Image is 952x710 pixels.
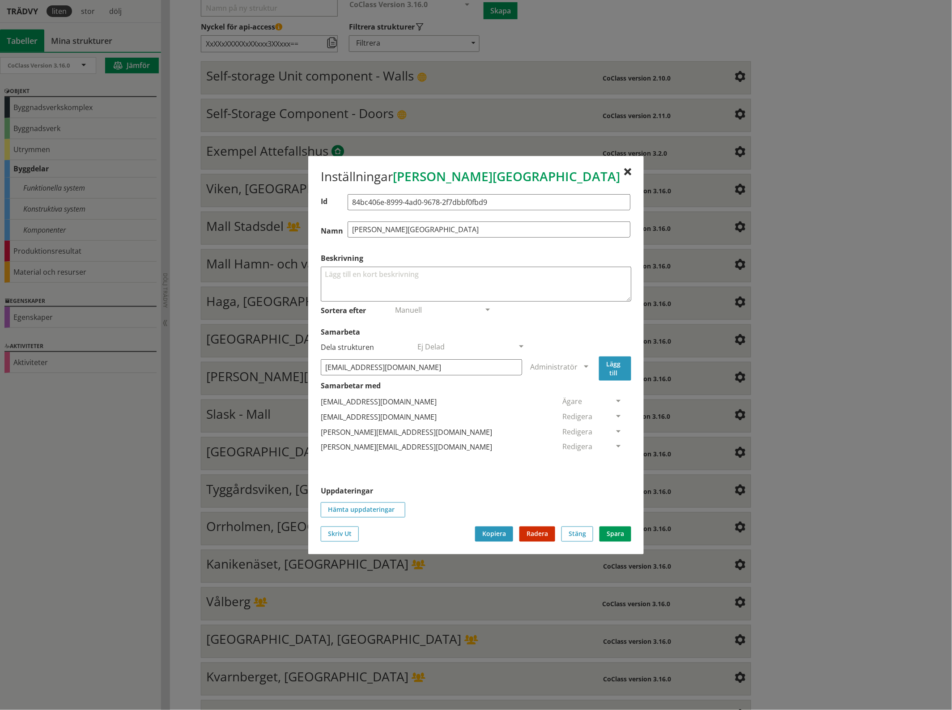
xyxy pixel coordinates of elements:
button: Lägg till [599,356,631,380]
div: [EMAIL_ADDRESS][DOMAIN_NAME] [321,409,554,424]
label: Växla mellan manuell och automatisk sortering [321,305,366,315]
span: Redigera [562,426,592,436]
span: Manuell [395,305,422,315]
label: Dela strukturen [321,342,374,352]
div: [PERSON_NAME][EMAIL_ADDRESS][DOMAIN_NAME] [321,439,554,455]
div: Dela din struktur med specifika användare eller med alla användare [321,340,410,353]
button: Skriv Ut [321,527,359,542]
button: Spara [599,527,631,542]
label: Samarbeta [321,327,631,336]
span: Redigera [562,442,592,451]
button: Kopiera [475,527,513,542]
button: Radera [519,527,555,542]
button: Stäng [561,527,593,542]
span: Administratör [530,361,578,371]
span: Ägare [562,396,582,406]
div: Inställningar [321,168,631,187]
span: Ej Delad [417,341,445,351]
label: Beskrivning [321,253,631,263]
button: Hämta uppdateringar [321,502,405,518]
label: Uppdateringar [321,486,631,496]
span: Redigera [562,411,592,421]
label: Namn [321,225,631,235]
label: Samarbetar med [321,380,631,390]
div: Stäng utan att spara [624,168,631,175]
label: Id [321,196,631,206]
div: [PERSON_NAME][EMAIL_ADDRESS][DOMAIN_NAME] [321,424,554,439]
span: [PERSON_NAME][GEOGRAPHIC_DATA] [393,167,620,184]
input: Ange e-postaddress [321,359,522,375]
div: [EMAIL_ADDRESS][DOMAIN_NAME] [321,394,554,409]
